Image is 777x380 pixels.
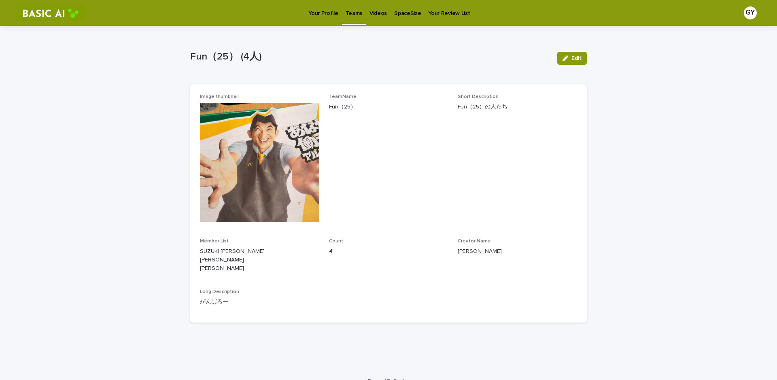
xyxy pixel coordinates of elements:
[329,247,448,256] p: 4
[200,247,319,272] p: SUZUKI [PERSON_NAME] [PERSON_NAME] [PERSON_NAME]
[16,5,85,21] img: RtIB8pj2QQiOZo6waziI
[190,51,551,63] p: Fun（25） (4人)
[200,103,319,222] img: uwsuJK5r7O26WAg75CcU9n4fnrKWgDp-ADxbuMGNpHs
[329,239,343,244] span: Count
[458,94,499,99] span: Short Description
[329,103,448,111] p: Fun（25）
[458,239,491,244] span: Creator Name
[329,94,357,99] span: TeamName
[200,289,239,294] span: Long Description
[200,239,229,244] span: Member List
[200,298,577,306] p: がんばろー
[458,247,577,256] p: [PERSON_NAME]
[557,52,587,65] button: Edit
[571,55,582,61] span: Edit
[200,94,239,99] span: Image thumbnail
[744,6,757,19] div: GY
[458,103,577,111] p: Fun（25）の人たち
